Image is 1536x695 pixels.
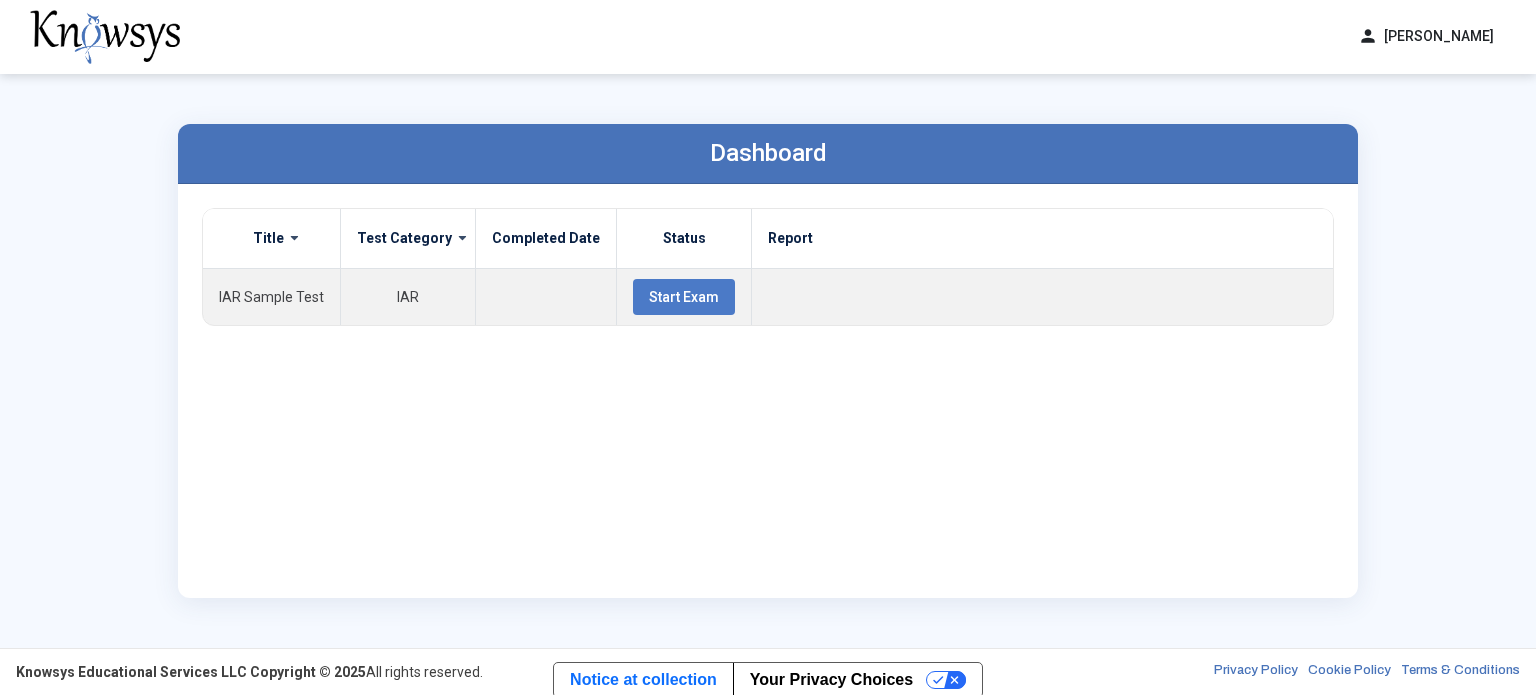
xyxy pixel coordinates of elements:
[1401,662,1520,682] a: Terms & Conditions
[633,279,735,315] button: Start Exam
[752,209,1334,269] th: Report
[203,268,341,325] td: IAR Sample Test
[1214,662,1298,682] a: Privacy Policy
[1358,26,1378,47] span: person
[341,268,476,325] td: IAR
[16,664,366,680] strong: Knowsys Educational Services LLC Copyright © 2025
[16,662,483,682] div: All rights reserved.
[253,229,284,247] label: Title
[649,289,719,305] span: Start Exam
[1308,662,1391,682] a: Cookie Policy
[357,229,452,247] label: Test Category
[492,229,600,247] label: Completed Date
[710,139,827,167] label: Dashboard
[1346,20,1506,53] button: person[PERSON_NAME]
[617,209,752,269] th: Status
[30,10,180,64] img: knowsys-logo.png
